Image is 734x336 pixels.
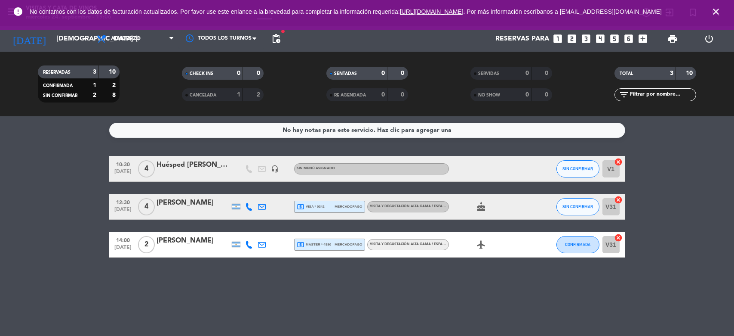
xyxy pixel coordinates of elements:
[381,92,385,98] strong: 0
[271,34,281,44] span: pending_actions
[609,33,620,44] i: looks_5
[556,236,599,253] button: CONFIRMADA
[370,205,450,208] span: VISITA Y DEGUSTACIÓN ALTA GAMA / ESPAÑOL
[552,33,563,44] i: looks_one
[112,82,117,88] strong: 2
[109,69,117,75] strong: 10
[565,242,590,247] span: CONFIRMADA
[614,158,623,166] i: cancel
[562,166,593,171] span: SIN CONFIRMAR
[334,72,357,76] span: SENTADAS
[280,29,286,34] span: fiber_manual_record
[525,70,529,76] strong: 0
[686,70,694,76] strong: 10
[704,34,714,44] i: power_settings_new
[525,92,529,98] strong: 0
[495,35,549,43] span: Reservas para
[271,165,279,173] i: headset_mic
[476,202,486,212] i: cake
[297,241,332,249] span: master * 4980
[112,245,134,255] span: [DATE]
[93,69,96,75] strong: 3
[93,92,96,98] strong: 2
[478,72,499,76] span: SERVIDAS
[670,70,673,76] strong: 3
[30,8,662,15] span: No contamos con los datos de facturación actualizados. Por favor use este enlance a la brevedad p...
[138,160,155,177] span: 4
[190,72,213,76] span: CHECK INS
[637,33,648,44] i: add_box
[297,203,304,211] i: local_atm
[370,243,450,246] span: VISITA Y DEGUSTACIÓN ALTA GAMA / ESPAÑOL
[157,159,230,171] div: Huésped [PERSON_NAME]
[93,82,96,88] strong: 1
[623,33,634,44] i: looks_6
[556,198,599,215] button: SIN CONFIRMAR
[157,197,230,208] div: [PERSON_NAME]
[476,240,486,250] i: airplanemode_active
[614,233,623,242] i: cancel
[138,236,155,253] span: 2
[619,90,629,100] i: filter_list
[112,92,117,98] strong: 8
[297,167,335,170] span: Sin menú asignado
[614,196,623,204] i: cancel
[283,125,451,135] div: No hay notas para este servicio. Haz clic para agregar una
[545,92,550,98] strong: 0
[257,70,262,76] strong: 0
[556,160,599,177] button: SIN CONFIRMAR
[580,33,592,44] i: looks_3
[112,197,134,207] span: 12:30
[297,203,325,211] span: visa * 0342
[566,33,577,44] i: looks_two
[112,169,134,179] span: [DATE]
[401,92,406,98] strong: 0
[111,36,141,42] span: Almuerzo
[667,34,678,44] span: print
[43,84,73,88] span: CONFIRMADA
[335,242,362,247] span: mercadopago
[297,241,304,249] i: local_atm
[80,34,90,44] i: arrow_drop_down
[237,92,240,98] strong: 1
[400,8,464,15] a: [URL][DOMAIN_NAME]
[545,70,550,76] strong: 0
[711,6,721,17] i: close
[112,235,134,245] span: 14:00
[157,235,230,246] div: [PERSON_NAME]
[691,26,728,52] div: LOG OUT
[620,72,633,76] span: TOTAL
[562,204,593,209] span: SIN CONFIRMAR
[43,93,77,98] span: SIN CONFIRMAR
[401,70,406,76] strong: 0
[112,207,134,217] span: [DATE]
[381,70,385,76] strong: 0
[190,93,216,97] span: CANCELADA
[257,92,262,98] strong: 2
[334,93,366,97] span: RE AGENDADA
[335,204,362,209] span: mercadopago
[112,159,134,169] span: 10:30
[595,33,606,44] i: looks_4
[138,198,155,215] span: 4
[478,93,500,97] span: NO SHOW
[237,70,240,76] strong: 0
[43,70,71,75] span: RESERVADAS
[629,90,696,100] input: Filtrar por nombre...
[6,29,52,48] i: [DATE]
[13,6,23,17] i: error
[464,8,662,15] a: . Por más información escríbanos a [EMAIL_ADDRESS][DOMAIN_NAME]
